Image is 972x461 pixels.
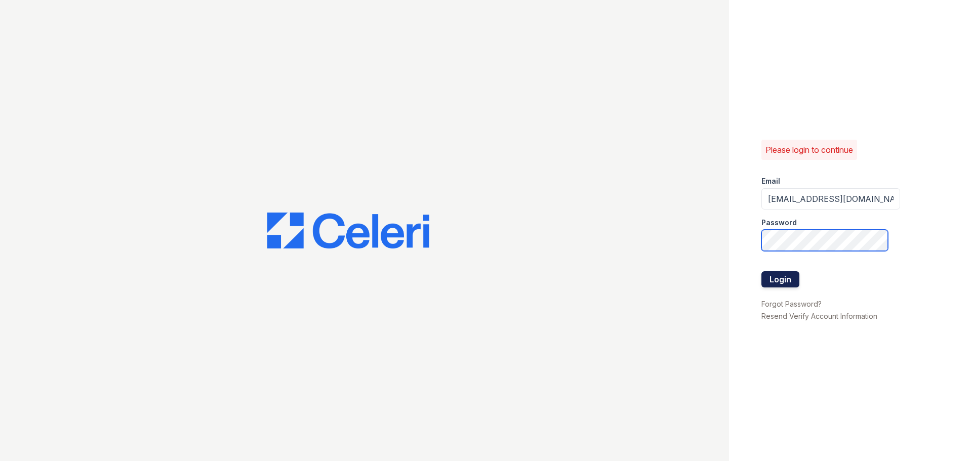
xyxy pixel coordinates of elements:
a: Resend Verify Account Information [761,312,877,320]
p: Please login to continue [765,144,853,156]
button: Login [761,271,799,287]
img: CE_Logo_Blue-a8612792a0a2168367f1c8372b55b34899dd931a85d93a1a3d3e32e68fde9ad4.png [267,213,429,249]
label: Password [761,218,797,228]
label: Email [761,176,780,186]
a: Forgot Password? [761,300,822,308]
